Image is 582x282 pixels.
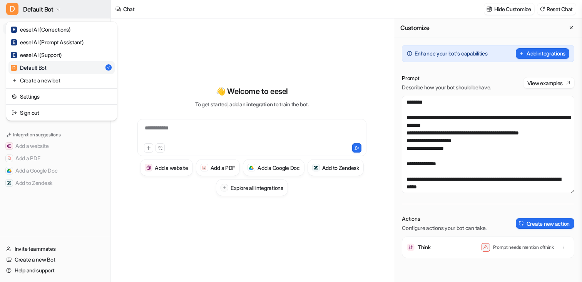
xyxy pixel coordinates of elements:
[12,92,17,101] img: reset
[12,76,17,84] img: reset
[8,90,115,103] a: Settings
[11,39,17,45] span: E
[11,64,47,72] div: Default Bot
[11,38,84,46] div: eesel AI (Prompt Assistant)
[23,4,54,15] span: Default Bot
[8,74,115,87] a: Create a new bot
[6,3,18,15] span: D
[11,25,71,34] div: eesel AI (Corrections)
[11,52,17,58] span: E
[11,51,62,59] div: eesel AI (Support)
[11,65,17,71] span: D
[11,27,17,33] span: E
[6,22,117,121] div: DDefault Bot
[8,106,115,119] a: Sign out
[12,109,17,117] img: reset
